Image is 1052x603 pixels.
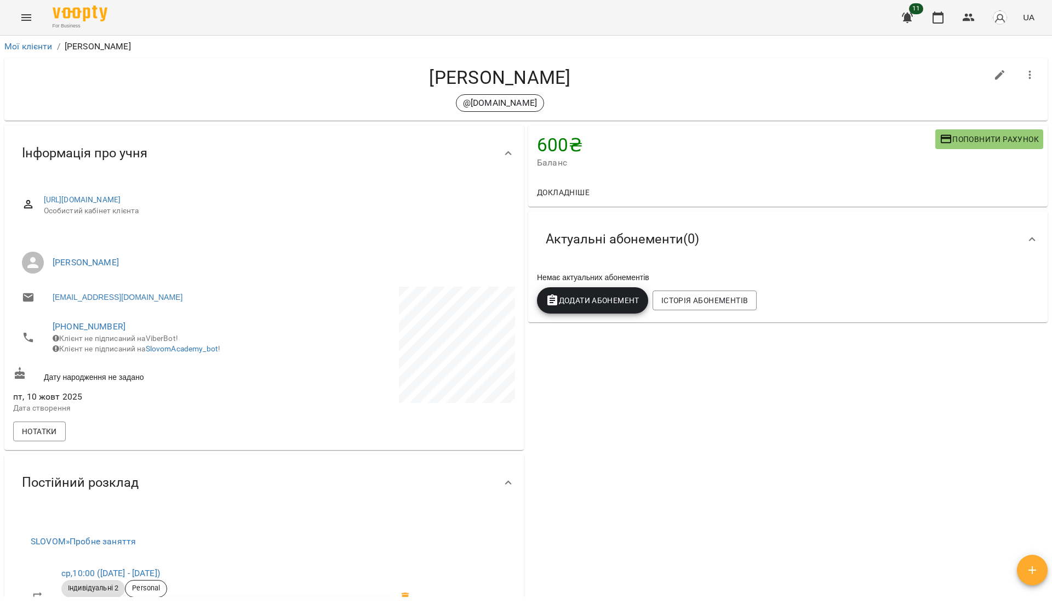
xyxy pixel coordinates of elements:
[4,40,1048,53] nav: breadcrumb
[53,257,119,268] a: [PERSON_NAME]
[53,292,182,303] a: [EMAIL_ADDRESS][DOMAIN_NAME]
[53,22,107,30] span: For Business
[61,568,160,578] a: ср,10:00 ([DATE] - [DATE])
[1019,7,1039,27] button: UA
[940,133,1039,146] span: Поповнити рахунок
[44,195,121,204] a: [URL][DOMAIN_NAME]
[546,231,699,248] span: Актуальні абонементи ( 0 )
[57,40,60,53] li: /
[661,294,748,307] span: Історія абонементів
[53,5,107,21] img: Voopty Logo
[125,583,167,593] span: Personal
[22,145,147,162] span: Інформація про учня
[53,334,178,343] span: Клієнт не підписаний на ViberBot!
[537,134,935,156] h4: 600 ₴
[456,94,544,112] div: @[DOMAIN_NAME]
[653,291,757,310] button: Історія абонементів
[13,390,262,403] span: пт, 10 жовт 2025
[537,287,648,314] button: Додати Абонемент
[533,183,594,202] button: Докладніше
[31,536,136,547] a: SLOVOM»Пробне заняття
[4,454,524,511] div: Постійний розклад
[61,583,125,593] span: Індивідуальні 2
[1023,12,1034,23] span: UA
[146,344,219,353] a: SlovomAcademy_bot
[22,425,57,438] span: Нотатки
[13,403,262,414] p: Дата створення
[537,156,935,169] span: Баланс
[935,129,1043,149] button: Поповнити рахунок
[537,186,590,199] span: Докладніше
[528,211,1048,268] div: Актуальні абонементи(0)
[65,40,131,53] p: [PERSON_NAME]
[13,66,987,89] h4: [PERSON_NAME]
[53,321,125,332] a: [PHONE_NUMBER]
[4,41,53,52] a: Мої клієнти
[13,422,66,441] button: Нотатки
[546,294,639,307] span: Додати Абонемент
[992,10,1008,25] img: avatar_s.png
[463,96,537,110] p: @[DOMAIN_NAME]
[13,4,39,31] button: Menu
[44,206,506,217] span: Особистий кабінет клієнта
[11,365,264,385] div: Дату народження не задано
[53,344,220,353] span: Клієнт не підписаний на !
[535,270,1041,285] div: Немає актуальних абонементів
[22,474,139,491] span: Постійний розклад
[4,125,524,181] div: Інформація про учня
[909,3,923,14] span: 11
